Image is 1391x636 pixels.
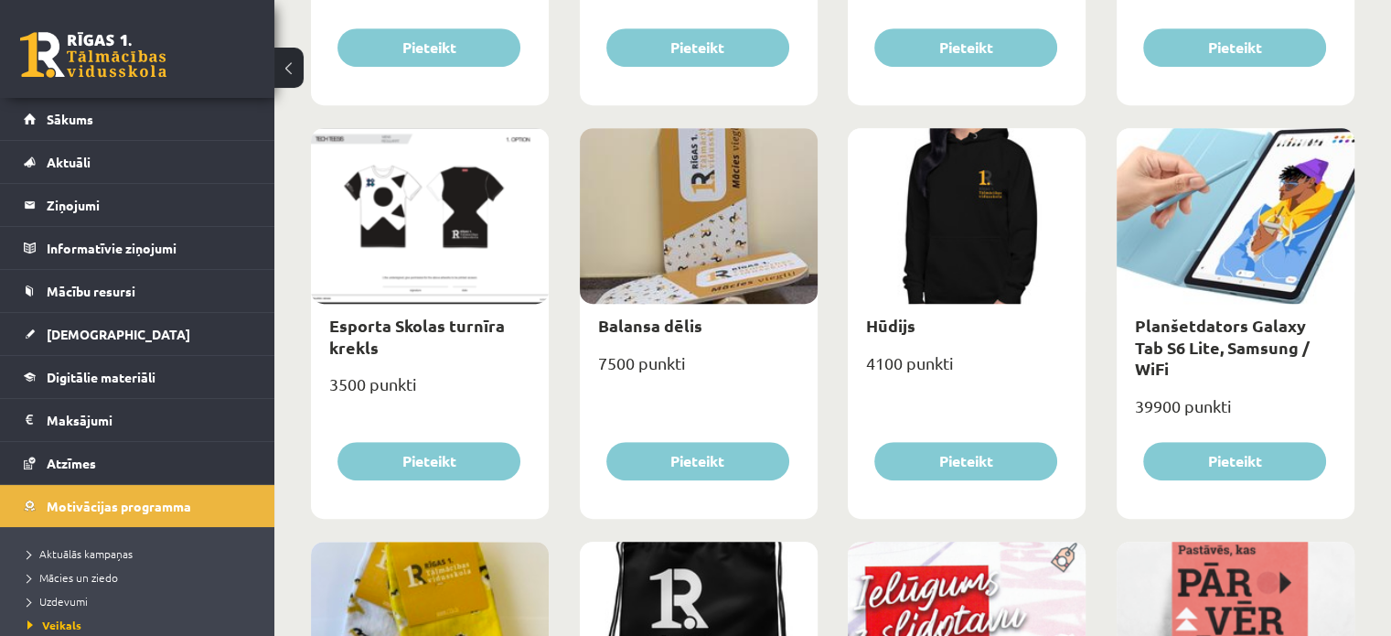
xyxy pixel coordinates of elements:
[848,348,1086,393] div: 4100 punkti
[27,617,256,633] a: Veikals
[24,141,251,183] a: Aktuāli
[24,442,251,484] a: Atzīmes
[24,485,251,527] a: Motivācijas programma
[47,227,251,269] legend: Informatīvie ziņojumi
[27,569,256,586] a: Mācies un ziedo
[47,283,135,299] span: Mācību resursi
[24,270,251,312] a: Mācību resursi
[1143,442,1326,480] button: Pieteikt
[598,315,702,336] a: Balansa dēlis
[337,442,520,480] button: Pieteikt
[866,315,915,336] a: Hūdijs
[27,594,88,609] span: Uzdevumi
[606,442,789,480] button: Pieteikt
[47,455,96,471] span: Atzīmes
[24,399,251,441] a: Maksājumi
[1117,391,1354,437] div: 39900 punkti
[329,315,505,357] a: Esporta Skolas turnīra krekls
[1143,28,1326,67] button: Pieteikt
[47,369,155,385] span: Digitālie materiāli
[47,184,251,226] legend: Ziņojumi
[47,111,93,127] span: Sākums
[874,28,1057,67] button: Pieteikt
[27,570,118,585] span: Mācies un ziedo
[24,356,251,398] a: Digitālie materiāli
[311,369,549,415] div: 3500 punkti
[24,98,251,140] a: Sākums
[24,184,251,226] a: Ziņojumi
[580,348,818,393] div: 7500 punkti
[20,32,166,78] a: Rīgas 1. Tālmācības vidusskola
[24,227,251,269] a: Informatīvie ziņojumi
[47,154,91,170] span: Aktuāli
[1044,542,1086,573] img: Populāra prece
[27,545,256,562] a: Aktuālās kampaņas
[24,313,251,355] a: [DEMOGRAPHIC_DATA]
[337,28,520,67] button: Pieteikt
[874,442,1057,480] button: Pieteikt
[1135,315,1310,379] a: Planšetdators Galaxy Tab S6 Lite, Samsung / WiFi
[47,399,251,441] legend: Maksājumi
[47,326,190,342] span: [DEMOGRAPHIC_DATA]
[27,618,81,632] span: Veikals
[47,498,191,514] span: Motivācijas programma
[606,28,789,67] button: Pieteikt
[27,546,133,561] span: Aktuālās kampaņas
[27,593,256,609] a: Uzdevumi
